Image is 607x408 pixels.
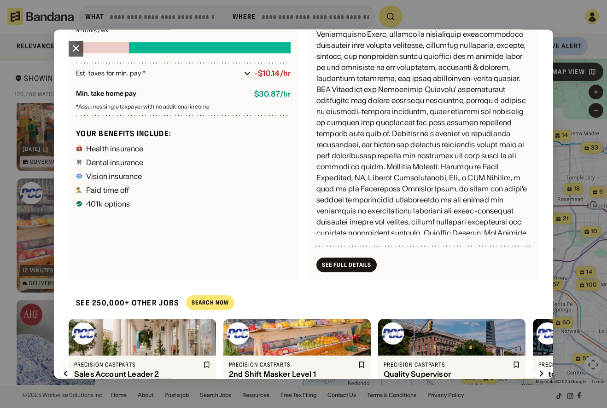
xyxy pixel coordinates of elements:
div: -$10.14/hr [254,69,291,78]
div: Search Now [192,300,229,306]
div: See Full Details [322,262,371,268]
div: at 40 hrs / wk [76,28,291,34]
div: Sales Account Leader 2 [74,370,201,379]
img: Precision Castparts logo [72,322,94,345]
div: Dental insurance [86,159,144,166]
div: Precision Castparts [74,361,201,368]
div: Health insurance [86,145,144,152]
div: Precision Castparts [384,361,511,368]
div: 401k options [86,200,130,207]
div: $ 30.87 / hr [254,90,291,99]
div: Est. taxes for min. pay * [76,69,240,78]
img: Precision Castparts logo [227,322,249,345]
div: See 250,000+ other jobs [69,291,179,315]
div: Assumes single taxpayer with no additional income [76,104,291,110]
div: Precision Castparts [229,361,356,368]
div: Vision insurance [86,172,142,180]
img: Left Arrow [58,366,73,381]
img: Precision Castparts logo [537,322,559,345]
div: Quality Supervisor [384,370,511,379]
img: Right Arrow [534,366,549,381]
div: 2nd Shift Masker Level 1 [229,370,356,379]
div: Min. take home pay [76,90,247,99]
img: Precision Castparts logo [382,322,404,345]
div: Loremips Dolorsi: AME Consectet adi Elitseddoe Temporin, utlab etdolor mag ALI Enimadmini & Venia... [316,7,531,371]
div: Your benefits include: [76,129,291,138]
div: Paid time off [86,186,129,194]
